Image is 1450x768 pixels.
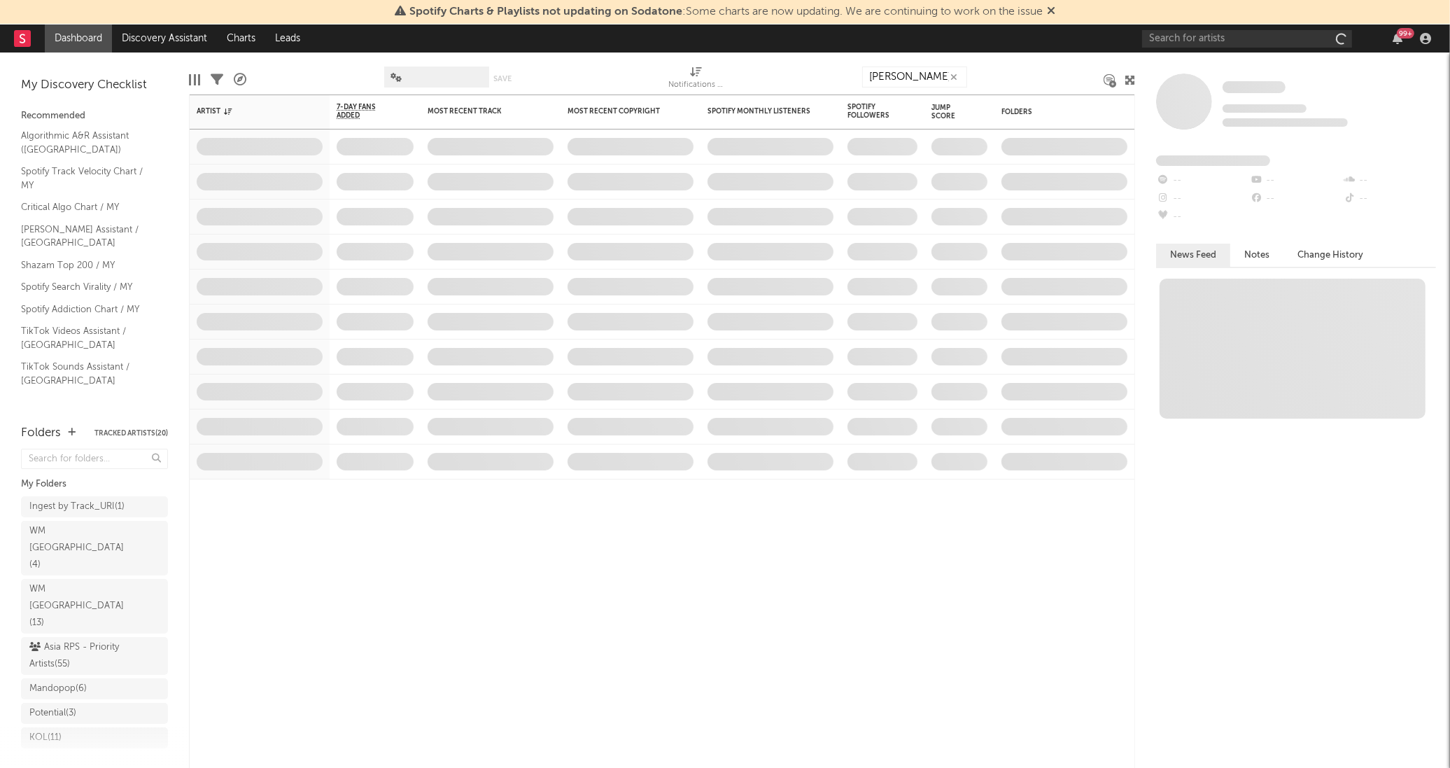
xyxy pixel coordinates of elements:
[409,6,682,18] span: Spotify Charts & Playlists not updating on Sodatone
[931,104,966,120] div: Jump Score
[21,108,168,125] div: Recommended
[197,107,302,116] div: Artist
[21,476,168,493] div: My Folders
[1249,190,1342,208] div: --
[21,77,168,94] div: My Discovery Checklist
[1156,244,1230,267] button: News Feed
[409,6,1043,18] span: : Some charts are now updating. We are continuing to work on the issue
[847,103,896,120] div: Spotify Followers
[21,128,154,157] a: Algorithmic A&R Assistant ([GEOGRAPHIC_DATA])
[217,25,265,53] a: Charts
[668,60,724,100] div: Notifications (Artist)
[1156,208,1249,226] div: --
[21,579,168,634] a: WM [GEOGRAPHIC_DATA](13)
[29,680,87,697] div: Mandopop ( 6 )
[29,498,125,515] div: Ingest by Track_URI ( 1 )
[21,637,168,675] a: Asia RPS - Priority Artists(55)
[1397,28,1414,39] div: 99 +
[1223,81,1286,93] span: Some Artist
[21,521,168,575] a: WM [GEOGRAPHIC_DATA](4)
[1393,33,1402,44] button: 99+
[45,25,112,53] a: Dashboard
[29,705,76,722] div: Potential ( 3 )
[1156,172,1249,190] div: --
[494,75,512,83] button: Save
[21,703,168,724] a: Potential(3)
[21,279,154,295] a: Spotify Search Virality / MY
[94,430,168,437] button: Tracked Artists(20)
[1343,190,1436,208] div: --
[1001,108,1106,116] div: Folders
[21,449,168,469] input: Search for folders...
[112,25,217,53] a: Discovery Assistant
[1343,172,1436,190] div: --
[189,60,200,100] div: Edit Columns
[21,323,154,352] a: TikTok Videos Assistant / [GEOGRAPHIC_DATA]
[211,60,223,100] div: Filters
[668,77,724,94] div: Notifications (Artist)
[1223,118,1348,127] span: 0 fans last week
[1249,172,1342,190] div: --
[1230,244,1283,267] button: Notes
[1223,104,1307,113] span: Tracking Since: [DATE]
[29,523,128,573] div: WM [GEOGRAPHIC_DATA] ( 4 )
[21,164,154,193] a: Spotify Track Velocity Chart / MY
[428,107,533,116] div: Most Recent Track
[29,729,62,746] div: KOL ( 11 )
[29,639,128,673] div: Asia RPS - Priority Artists ( 55 )
[568,107,673,116] div: Most Recent Copyright
[21,222,154,251] a: [PERSON_NAME] Assistant / [GEOGRAPHIC_DATA]
[29,581,128,631] div: WM [GEOGRAPHIC_DATA] ( 13 )
[265,25,310,53] a: Leads
[1223,81,1286,95] a: Some Artist
[21,678,168,699] a: Mandopop(6)
[1156,155,1270,166] span: Fans Added by Platform
[21,727,168,748] a: KOL(11)
[21,302,154,317] a: Spotify Addiction Chart / MY
[1283,244,1377,267] button: Change History
[337,103,393,120] span: 7-Day Fans Added
[1156,190,1249,208] div: --
[21,359,154,388] a: TikTok Sounds Assistant / [GEOGRAPHIC_DATA]
[708,107,812,116] div: Spotify Monthly Listeners
[21,258,154,273] a: Shazam Top 200 / MY
[21,200,154,215] a: Critical Algo Chart / MY
[21,425,61,442] div: Folders
[862,67,967,88] input: Search...
[21,496,168,517] a: Ingest by Track_URI(1)
[1142,30,1352,48] input: Search for artists
[234,60,246,100] div: A&R Pipeline
[1047,6,1055,18] span: Dismiss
